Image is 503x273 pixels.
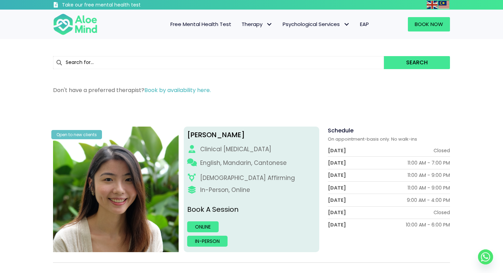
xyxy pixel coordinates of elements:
span: Free Mental Health Test [170,21,231,28]
button: Search [384,56,450,69]
span: On appointment-basis only. No walk-ins [328,136,417,142]
div: Clinical [MEDICAL_DATA] [200,145,271,154]
div: 9:00 AM - 4:00 PM [407,197,450,204]
a: Whatsapp [478,249,493,264]
a: In-person [187,236,228,247]
p: Book A Session [187,205,316,214]
div: [DATE] [328,147,346,154]
p: Don't have a preferred therapist? [53,86,450,94]
a: Psychological ServicesPsychological Services: submenu [278,17,355,31]
span: Book Now [415,21,443,28]
img: en [427,1,438,9]
div: [DEMOGRAPHIC_DATA] Affirming [200,174,295,182]
a: EAP [355,17,374,31]
a: English [427,1,438,9]
span: EAP [360,21,369,28]
img: ms [438,1,449,9]
div: [DATE] [328,184,346,191]
h3: Take our free mental health test [62,2,177,9]
a: Book by availability here. [144,86,211,94]
img: Aloe mind Logo [53,13,98,36]
div: Closed [434,147,450,154]
div: [DATE] [328,197,346,204]
div: 11:00 AM - 7:00 PM [408,159,450,166]
div: 10:00 AM - 6:00 PM [406,221,450,228]
a: Online [187,221,219,232]
nav: Menu [106,17,374,31]
div: In-Person, Online [200,186,250,194]
div: [DATE] [328,209,346,216]
div: [DATE] [328,221,346,228]
a: Free Mental Health Test [165,17,236,31]
div: [DATE] [328,172,346,179]
img: Peggy Clin Psych [53,127,179,252]
span: Psychological Services: submenu [341,19,351,29]
span: Psychological Services [283,21,350,28]
div: 11:00 AM - 9:00 PM [408,184,450,191]
span: Therapy: submenu [264,19,274,29]
a: TherapyTherapy: submenu [236,17,278,31]
a: Take our free mental health test [53,2,177,10]
span: Therapy [242,21,272,28]
div: [DATE] [328,159,346,166]
div: Open to new clients [51,130,102,139]
a: Malay [438,1,450,9]
div: Closed [434,209,450,216]
div: 11:00 AM - 9:00 PM [408,172,450,179]
input: Search for... [53,56,384,69]
p: English, Mandarin, Cantonese [200,159,287,167]
a: Book Now [408,17,450,31]
div: [PERSON_NAME] [187,130,316,140]
span: Schedule [328,127,353,134]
